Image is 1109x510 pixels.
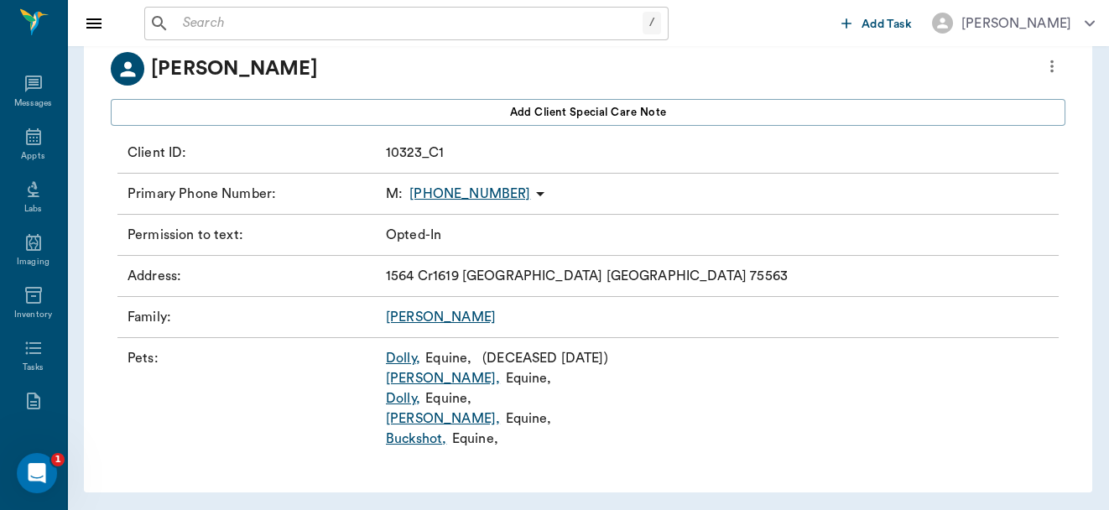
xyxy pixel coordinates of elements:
[919,8,1108,39] button: [PERSON_NAME]
[425,348,471,368] p: Equine ,
[128,266,379,286] p: Address :
[128,348,379,449] p: Pets :
[128,307,379,327] p: Family :
[111,99,1065,126] button: Add client Special Care Note
[1039,52,1065,81] button: more
[17,256,49,268] div: Imaging
[386,310,496,324] a: [PERSON_NAME]
[482,348,608,368] p: ( DECEASED [DATE] )
[386,143,444,163] p: 10323_C1
[24,203,42,216] div: Labs
[835,8,919,39] button: Add Task
[386,368,500,388] a: [PERSON_NAME],
[14,97,53,110] div: Messages
[128,184,379,204] p: Primary Phone Number :
[77,7,111,40] button: Close drawer
[23,362,44,374] div: Tasks
[643,12,661,34] div: /
[386,225,441,245] p: Opted-In
[51,453,65,466] span: 1
[386,266,788,286] p: 1564 Cr1619 [GEOGRAPHIC_DATA] [GEOGRAPHIC_DATA] 75563
[506,368,552,388] p: Equine ,
[452,429,498,449] p: Equine ,
[961,13,1071,34] div: [PERSON_NAME]
[510,103,667,122] span: Add client Special Care Note
[14,309,52,321] div: Inventory
[386,184,403,204] span: M :
[409,184,530,204] p: [PHONE_NUMBER]
[386,348,420,368] a: Dolly,
[386,388,420,409] a: Dolly,
[386,409,500,429] a: [PERSON_NAME],
[128,143,379,163] p: Client ID :
[506,409,552,429] p: Equine ,
[151,54,318,84] p: [PERSON_NAME]
[425,388,471,409] p: Equine ,
[176,12,643,35] input: Search
[21,150,44,163] div: Appts
[386,429,446,449] a: Buckshot,
[17,453,57,493] iframe: Intercom live chat
[128,225,379,245] p: Permission to text :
